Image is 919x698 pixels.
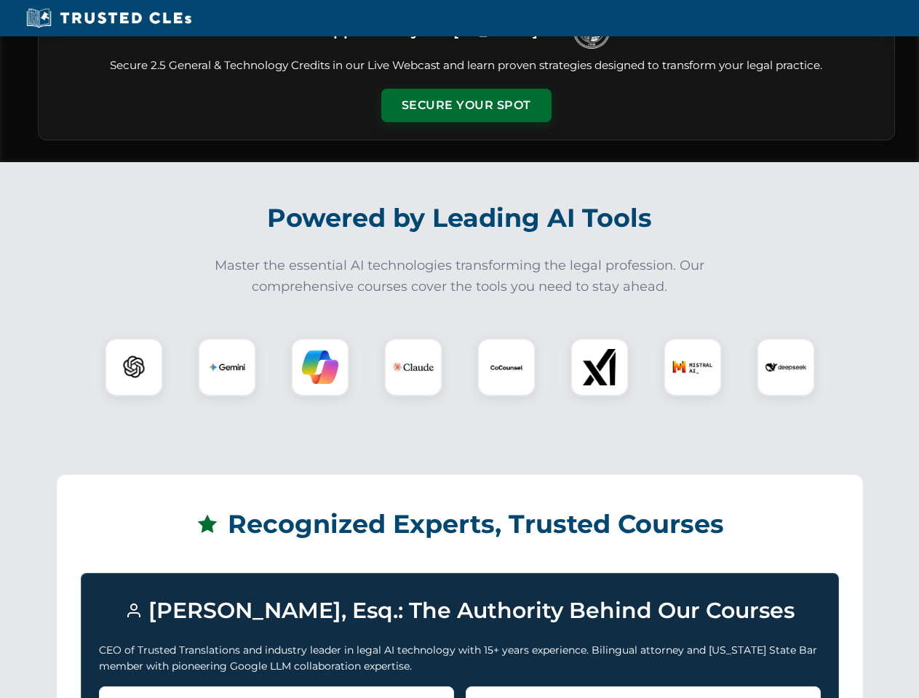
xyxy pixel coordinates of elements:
[56,57,877,74] p: Secure 2.5 General & Technology Credits in our Live Webcast and learn proven strategies designed ...
[57,193,863,244] h2: Powered by Leading AI Tools
[22,7,196,29] img: Trusted CLEs
[113,346,155,388] img: ChatGPT Logo
[205,255,715,297] p: Master the essential AI technologies transforming the legal profession. Our comprehensive courses...
[99,591,821,630] h3: [PERSON_NAME], Esq.: The Authority Behind Our Courses
[302,349,338,385] img: Copilot Logo
[757,338,815,396] div: DeepSeek
[672,347,713,388] img: Mistral AI Logo
[477,338,536,396] div: CoCounsel
[81,499,839,550] h2: Recognized Experts, Trusted Courses
[291,338,349,396] div: Copilot
[488,349,525,385] img: CoCounsel Logo
[393,347,434,388] img: Claude Logo
[209,349,245,385] img: Gemini Logo
[384,338,442,396] div: Claude
[105,338,163,396] div: ChatGPT
[664,338,722,396] div: Mistral AI
[198,338,256,396] div: Gemini
[570,338,629,396] div: xAI
[99,642,821,675] p: CEO of Trusted Translations and industry leader in legal AI technology with 15+ years experience....
[381,89,552,122] button: Secure Your Spot
[581,349,618,385] img: xAI Logo
[765,347,806,388] img: DeepSeek Logo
